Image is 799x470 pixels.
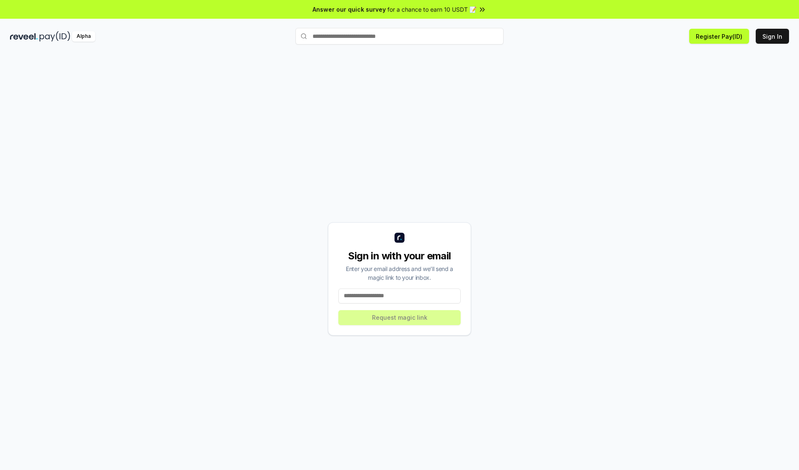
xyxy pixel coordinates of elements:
span: for a chance to earn 10 USDT 📝 [387,5,476,14]
div: Alpha [72,31,95,42]
img: pay_id [40,31,70,42]
img: logo_small [395,233,404,243]
button: Sign In [756,29,789,44]
div: Sign in with your email [338,249,461,263]
span: Answer our quick survey [313,5,386,14]
img: reveel_dark [10,31,38,42]
button: Register Pay(ID) [689,29,749,44]
div: Enter your email address and we’ll send a magic link to your inbox. [338,264,461,282]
